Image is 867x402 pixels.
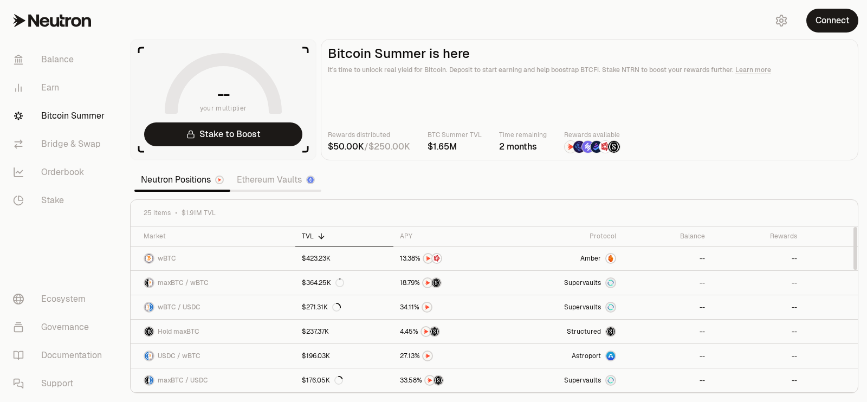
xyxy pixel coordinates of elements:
[623,368,711,392] a: --
[158,327,199,336] span: Hold maxBTC
[145,303,148,312] img: wBTC Logo
[564,303,601,312] span: Supervaults
[4,130,117,158] a: Bridge & Swap
[4,341,117,369] a: Documentation
[499,140,547,153] div: 2 months
[4,186,117,215] a: Stake
[711,368,804,392] a: --
[623,320,711,343] a: --
[216,177,223,183] img: Neutron Logo
[599,141,611,153] img: Mars Fragments
[735,66,771,74] a: Learn more
[629,232,705,241] div: Balance
[145,278,148,287] img: maxBTC Logo
[432,278,441,287] img: Structured Points
[400,375,501,386] button: NTRNStructured Points
[806,9,858,33] button: Connect
[302,303,341,312] div: $271.31K
[564,278,601,287] span: Supervaults
[328,46,851,61] h2: Bitcoin Summer is here
[393,271,507,295] a: NTRNStructured Points
[302,327,329,336] div: $237.37K
[393,247,507,270] a: NTRNMars Fragments
[606,327,615,336] img: maxBTC
[711,247,804,270] a: --
[507,320,623,343] a: StructuredmaxBTC
[400,302,501,313] button: NTRN
[328,64,851,75] p: It's time to unlock real yield for Bitcoin. Deposit to start earning and help boostrap BTCFi. Sta...
[158,376,208,385] span: maxBTC / USDC
[718,232,798,241] div: Rewards
[606,278,615,287] img: Supervaults
[134,169,230,191] a: Neutron Positions
[131,271,295,295] a: maxBTC LogowBTC LogomaxBTC / wBTC
[507,247,623,270] a: AmberAmber
[623,247,711,270] a: --
[572,352,601,360] span: Astroport
[328,140,410,153] div: /
[295,271,393,295] a: $364.25K
[623,271,711,295] a: --
[131,344,295,368] a: USDC LogowBTC LogoUSDC / wBTC
[582,141,594,153] img: Solv Points
[4,158,117,186] a: Orderbook
[507,368,623,392] a: SupervaultsSupervaults
[4,313,117,341] a: Governance
[711,344,804,368] a: --
[591,141,603,153] img: Bedrock Diamonds
[564,376,601,385] span: Supervaults
[302,376,343,385] div: $176.05K
[400,326,501,337] button: NTRNStructured Points
[158,352,200,360] span: USDC / wBTC
[307,177,314,183] img: Ethereum Logo
[302,352,330,360] div: $196.03K
[295,295,393,319] a: $271.31K
[507,271,623,295] a: SupervaultsSupervaults
[145,327,153,336] img: maxBTC Logo
[302,254,331,263] div: $423.23K
[158,278,209,287] span: maxBTC / wBTC
[423,352,432,360] img: NTRN
[302,278,344,287] div: $364.25K
[144,209,171,217] span: 25 items
[514,232,616,241] div: Protocol
[295,368,393,392] a: $176.05K
[573,141,585,153] img: EtherFi Points
[507,344,623,368] a: Astroport
[4,46,117,74] a: Balance
[144,122,302,146] a: Stake to Boost
[565,141,577,153] img: NTRN
[144,232,289,241] div: Market
[499,129,547,140] p: Time remaining
[131,368,295,392] a: maxBTC LogoUSDC LogomaxBTC / USDC
[131,295,295,319] a: wBTC LogoUSDC LogowBTC / USDC
[158,254,176,263] span: wBTC
[230,169,321,191] a: Ethereum Vaults
[150,376,153,385] img: USDC Logo
[400,351,501,361] button: NTRN
[711,295,804,319] a: --
[150,278,153,287] img: wBTC Logo
[328,129,410,140] p: Rewards distributed
[507,295,623,319] a: SupervaultsSupervaults
[422,327,430,336] img: NTRN
[434,376,443,385] img: Structured Points
[131,247,295,270] a: wBTC LogowBTC
[423,278,432,287] img: NTRN
[623,344,711,368] a: --
[393,368,507,392] a: NTRNStructured Points
[393,320,507,343] a: NTRNStructured Points
[182,209,216,217] span: $1.91M TVL
[200,103,247,114] span: your multiplier
[564,129,620,140] p: Rewards available
[295,344,393,368] a: $196.03K
[295,320,393,343] a: $237.37K
[400,253,501,264] button: NTRNMars Fragments
[432,254,441,263] img: Mars Fragments
[145,352,148,360] img: USDC Logo
[608,141,620,153] img: Structured Points
[567,327,601,336] span: Structured
[4,74,117,102] a: Earn
[4,369,117,398] a: Support
[4,285,117,313] a: Ecosystem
